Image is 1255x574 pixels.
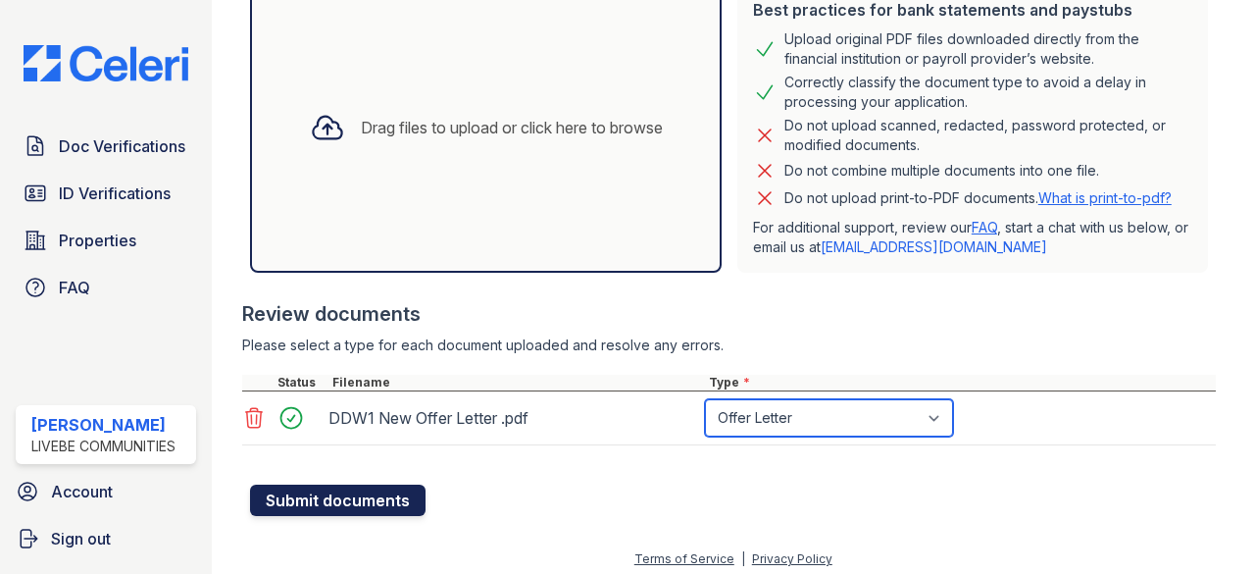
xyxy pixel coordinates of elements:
[972,219,997,235] a: FAQ
[705,375,1216,391] div: Type
[274,375,328,391] div: Status
[8,519,204,558] a: Sign out
[784,159,1099,183] div: Do not combine multiple documents into one file.
[328,375,705,391] div: Filename
[784,29,1192,69] div: Upload original PDF files downloaded directly from the financial institution or payroll provider’...
[59,182,171,205] span: ID Verifications
[784,188,1172,208] p: Do not upload print-to-PDF documents.
[51,527,111,550] span: Sign out
[31,437,176,456] div: LiveBe Communities
[16,127,196,166] a: Doc Verifications
[8,45,204,82] img: CE_Logo_Blue-a8612792a0a2168367f1c8372b55b34899dd931a85d93a1a3d3e32e68fde9ad4.png
[51,480,113,503] span: Account
[753,218,1192,257] p: For additional support, review our , start a chat with us below, or email us at
[752,551,832,566] a: Privacy Policy
[361,116,663,139] div: Drag files to upload or click here to browse
[242,336,1216,355] div: Please select a type for each document uploaded and resolve any errors.
[8,472,204,511] a: Account
[634,551,734,566] a: Terms of Service
[821,238,1047,255] a: [EMAIL_ADDRESS][DOMAIN_NAME]
[31,413,176,437] div: [PERSON_NAME]
[250,485,426,516] button: Submit documents
[741,551,745,566] div: |
[784,116,1192,155] div: Do not upload scanned, redacted, password protected, or modified documents.
[784,73,1192,112] div: Correctly classify the document type to avoid a delay in processing your application.
[328,402,697,434] div: DDW1 New Offer Letter .pdf
[16,174,196,213] a: ID Verifications
[16,221,196,260] a: Properties
[16,268,196,307] a: FAQ
[59,134,185,158] span: Doc Verifications
[1038,189,1172,206] a: What is print-to-pdf?
[59,229,136,252] span: Properties
[59,276,90,299] span: FAQ
[242,300,1216,328] div: Review documents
